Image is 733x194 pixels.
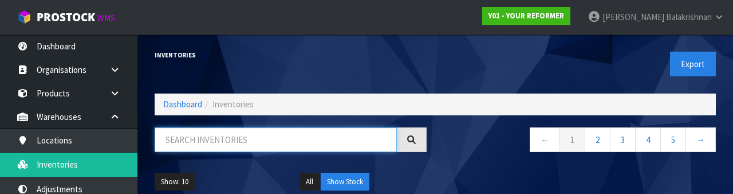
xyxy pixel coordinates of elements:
[155,52,427,59] h1: Inventories
[559,127,585,152] a: 1
[321,173,369,191] button: Show Stock
[660,127,686,152] a: 5
[212,99,254,110] span: Inventories
[670,52,716,76] button: Export
[488,11,564,21] strong: Y01 - YOUR REFORMER
[163,99,202,110] a: Dashboard
[635,127,661,152] a: 4
[685,127,716,152] a: →
[97,13,115,24] small: WMS
[585,127,610,152] a: 2
[610,127,636,152] a: 3
[37,10,95,25] span: ProStock
[155,173,195,191] button: Show: 10
[299,173,320,191] button: All
[602,11,664,22] span: [PERSON_NAME]
[155,127,397,152] input: Search inventories
[482,7,570,25] a: Y01 - YOUR REFORMER
[530,127,560,152] a: ←
[17,10,31,24] img: cube-alt.png
[444,127,716,156] nav: Page navigation
[666,11,712,22] span: Balakrishnan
